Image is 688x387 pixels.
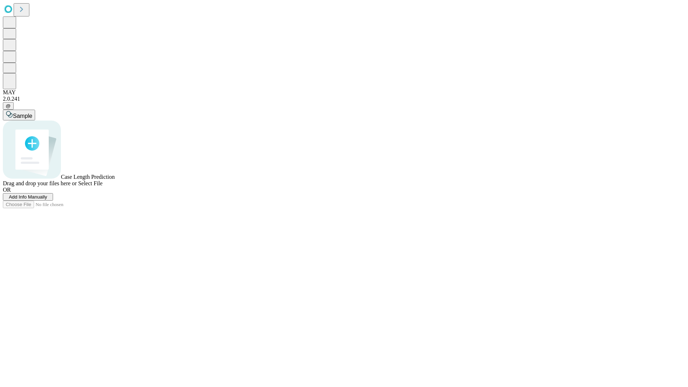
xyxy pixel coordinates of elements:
button: Add Info Manually [3,193,53,201]
div: 2.0.241 [3,96,685,102]
span: Add Info Manually [9,194,47,200]
span: OR [3,187,11,193]
span: Drag and drop your files here or [3,180,77,186]
span: Sample [13,113,32,119]
button: Sample [3,110,35,120]
button: @ [3,102,14,110]
span: Case Length Prediction [61,174,115,180]
span: Select File [78,180,102,186]
div: MAY [3,89,685,96]
span: @ [6,103,11,109]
